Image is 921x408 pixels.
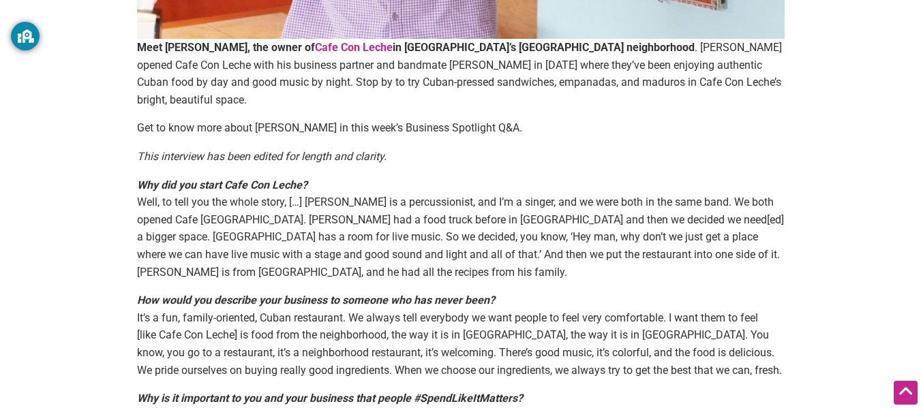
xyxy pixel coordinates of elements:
[894,381,918,405] div: Scroll Back to Top
[137,294,495,307] strong: How would you describe your business to someone who has never been?
[393,41,695,54] strong: in [GEOGRAPHIC_DATA]’s [GEOGRAPHIC_DATA] neighborhood
[137,150,387,163] em: This interview has been edited for length and clarity.
[315,41,393,54] a: Cafe Con Leche
[137,39,785,108] p: . [PERSON_NAME] opened Cafe Con Leche with his business partner and bandmate [PERSON_NAME] in [DA...
[11,22,40,50] button: GoGuardian Privacy Information
[137,392,523,405] strong: Why is it important to you and your business that people #SpendLikeItMatters?
[137,292,785,379] p: It’s a fun, family-oriented, Cuban restaurant. We always tell everybody we want people to feel ve...
[137,176,785,281] p: Well, to tell you the whole story, […] [PERSON_NAME] is a percussionist, and I’m a singer, and we...
[137,119,785,137] p: Get to know more about [PERSON_NAME] in this week’s Business Spotlight Q&A.
[137,41,315,54] strong: Meet [PERSON_NAME], the owner of
[137,178,307,191] strong: Why did you start Cafe Con Leche?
